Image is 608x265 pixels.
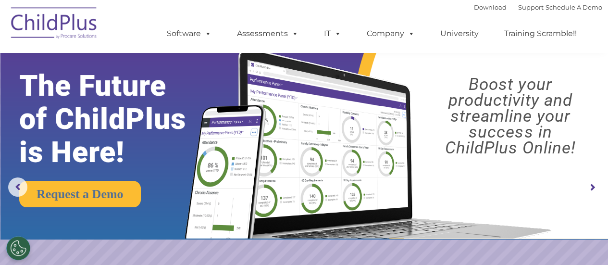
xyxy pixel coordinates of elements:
a: Software [157,24,221,43]
span: Phone number [134,103,174,110]
a: Request a Demo [19,181,141,207]
rs-layer: Boost your productivity and streamline your success in ChildPlus Online! [420,76,600,156]
span: Last name [134,63,163,71]
button: Cookies Settings [6,236,30,260]
a: Schedule A Demo [546,3,602,11]
a: IT [314,24,351,43]
rs-layer: The Future of ChildPlus is Here! [19,69,213,169]
img: ChildPlus by Procare Solutions [6,0,102,49]
a: Support [518,3,544,11]
font: | [474,3,602,11]
a: Download [474,3,507,11]
a: Assessments [227,24,308,43]
a: Company [357,24,424,43]
a: University [431,24,488,43]
a: Training Scramble!! [495,24,586,43]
